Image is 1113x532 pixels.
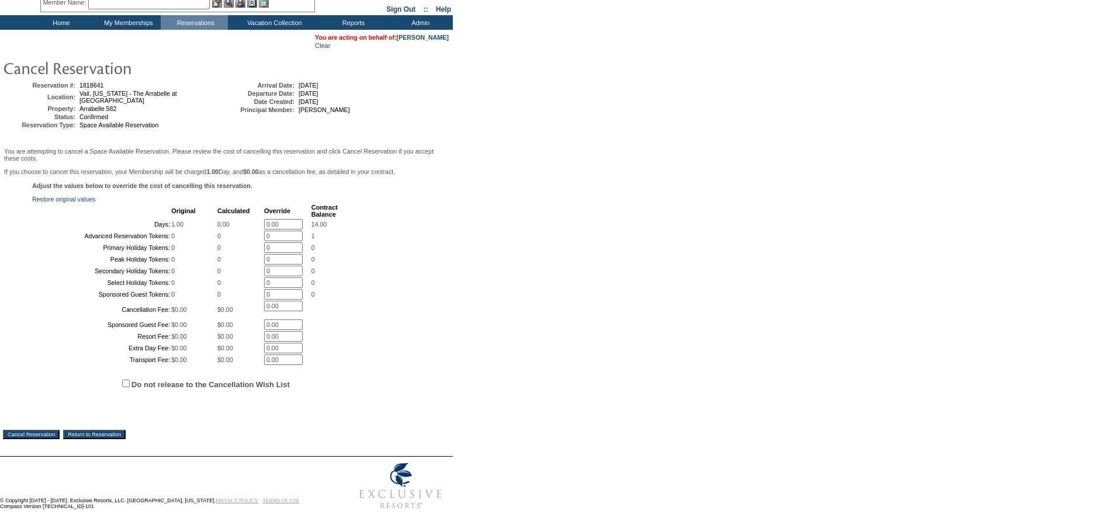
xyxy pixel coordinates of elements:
b: Original [171,207,196,214]
span: 0.00 [217,221,230,228]
td: Arrival Date: [224,82,294,89]
td: Status: [5,113,75,120]
td: Reports [318,15,386,30]
td: Admin [386,15,453,30]
b: Contract Balance [311,204,338,218]
span: 0 [171,244,175,251]
span: 0 [217,232,221,239]
label: Do not release to the Cancellation Wish List [131,380,290,389]
td: Reservations [161,15,228,30]
span: $0.00 [171,321,187,328]
span: 1 [311,232,315,239]
td: Location: [5,90,75,104]
td: Transport Fee: [33,354,170,365]
a: Clear [315,42,330,49]
td: Principal Member: [224,106,294,113]
span: 0 [311,291,315,298]
b: 1.00 [207,168,219,175]
span: Vail, [US_STATE] - The Arrabelle at [GEOGRAPHIC_DATA] [79,90,177,104]
b: Override [264,207,290,214]
span: 0 [311,256,315,263]
td: Reservation Type: [5,121,75,128]
span: Arrabelle 582 [79,105,116,112]
a: [PERSON_NAME] [397,34,449,41]
p: You are attempting to cancel a Space Available Reservation. Please review the cost of cancelling ... [4,148,449,162]
td: Property: [5,105,75,112]
span: 0 [217,267,221,274]
td: Select Holiday Tokens: [33,277,170,288]
td: Sponsored Guest Tokens: [33,289,170,300]
img: pgTtlCancelRes.gif [3,56,237,79]
b: Calculated [217,207,250,214]
span: Space Available Reservation [79,121,158,128]
td: Cancellation Fee: [33,301,170,318]
span: 0 [171,256,175,263]
span: 0 [217,279,221,286]
span: $0.00 [217,306,233,313]
b: $0.00 [243,168,259,175]
a: PRIVACY POLICY [216,498,258,503]
a: Restore original values [32,196,95,203]
span: 0 [311,279,315,286]
span: $0.00 [171,306,187,313]
span: $0.00 [217,356,233,363]
span: [PERSON_NAME] [299,106,350,113]
td: Vacation Collection [228,15,318,30]
span: $0.00 [171,356,187,363]
td: Peak Holiday Tokens: [33,254,170,265]
span: 0 [217,291,221,298]
td: My Memberships [93,15,161,30]
td: Departure Date: [224,90,294,97]
span: 14.00 [311,221,327,228]
span: [DATE] [299,98,318,105]
span: Confirmed [79,113,108,120]
span: 0 [217,256,221,263]
span: :: [424,5,428,13]
td: Advanced Reservation Tokens: [33,231,170,241]
b: Adjust the values below to override the cost of cancelling this reservation. [32,182,252,189]
td: Home [26,15,93,30]
td: Extra Day Fee: [33,343,170,353]
input: Cancel Reservation [3,430,60,439]
span: 0 [171,279,175,286]
span: [DATE] [299,82,318,89]
a: TERMS OF USE [263,498,300,503]
span: $0.00 [217,345,233,352]
span: $0.00 [171,333,187,340]
input: Return to Reservation [63,430,126,439]
td: Sponsored Guest Fee: [33,319,170,330]
span: $0.00 [217,333,233,340]
span: You are acting on behalf of: [315,34,449,41]
span: 0 [171,291,175,298]
span: 1.00 [171,221,183,228]
span: 0 [171,232,175,239]
span: 0 [311,244,315,251]
p: If you choose to cancel this reservation, your Membership will be charged Day, and as a cancellat... [4,168,449,175]
span: 0 [311,267,315,274]
td: Date Created: [224,98,294,105]
img: Exclusive Resorts [348,457,453,515]
span: 0 [217,244,221,251]
td: Primary Holiday Tokens: [33,242,170,253]
td: Secondary Holiday Tokens: [33,266,170,276]
td: Days: [33,219,170,230]
span: [DATE] [299,90,318,97]
span: $0.00 [217,321,233,328]
a: Sign Out [386,5,415,13]
td: Resort Fee: [33,331,170,342]
span: $0.00 [171,345,187,352]
span: 1818641 [79,82,104,89]
a: Help [436,5,451,13]
span: 0 [171,267,175,274]
td: Reservation #: [5,82,75,89]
